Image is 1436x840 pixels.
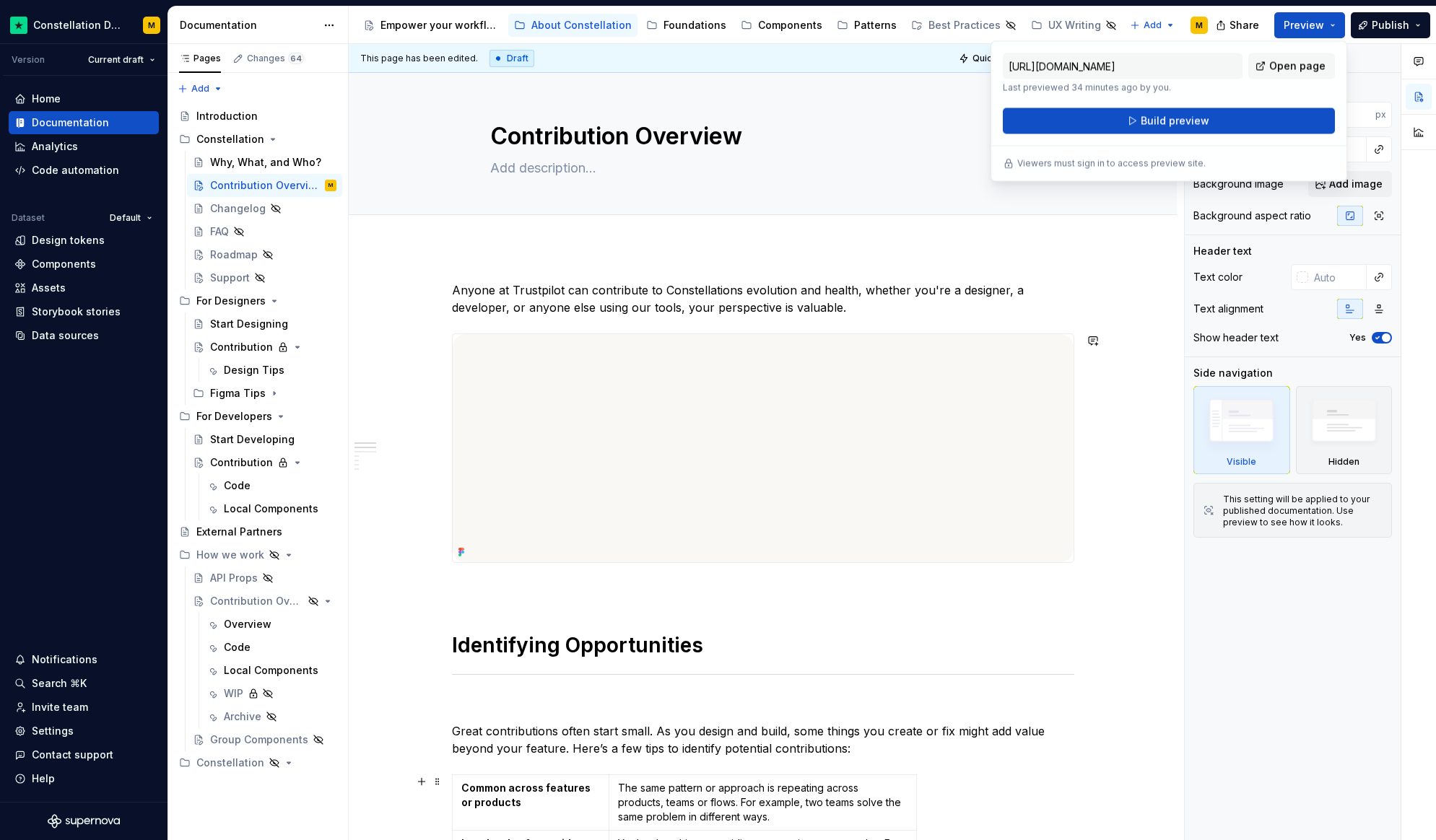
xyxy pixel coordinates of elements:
a: External Partners [173,520,342,543]
p: Viewers must sign in to access preview site. [1017,158,1206,170]
div: Assets [32,281,66,295]
a: API Props [187,566,342,590]
div: Page tree [173,105,342,774]
a: Contribution [187,451,342,474]
a: Overview [201,613,342,636]
div: Search ⌘K [32,676,87,691]
a: Design Tips [201,359,342,382]
div: Contribution Overview [210,594,303,608]
div: Show header text [1193,331,1279,345]
a: Data sources [9,324,159,347]
div: Constellation [196,756,264,770]
a: Start Designing [187,312,342,336]
div: Changes [247,53,304,64]
div: Visible [1227,456,1256,468]
a: Empower your workflow. Build incredible experiences. [357,14,505,37]
div: Support [210,271,250,285]
div: How we work [173,543,342,566]
a: Why, What, and Who? [187,151,342,174]
button: Search ⌘K [9,672,159,695]
div: For Designers [196,294,266,308]
div: Help [32,771,55,786]
a: Analytics [9,135,159,158]
div: Code [224,640,251,655]
div: Contact support [32,748,113,762]
a: Contribution [187,336,342,359]
div: Constellation [196,132,264,146]
div: Best Practices [928,18,1001,32]
div: Local Components [224,502,318,516]
div: Contribution [210,340,273,354]
a: Group Components [187,728,342,751]
a: Documentation [9,111,159,134]
div: Introduction [196,109,258,123]
span: Add image [1329,177,1383,191]
div: Constellation [173,128,342,151]
span: Current draft [88,54,144,66]
h1: Identifying Opportunities [452,632,1074,658]
div: Design tokens [32,233,105,248]
strong: Common across features or products [461,782,593,808]
button: Contact support [9,743,159,766]
div: Settings [32,724,74,738]
img: 1b105fe5-3420-4cdc-9e6e-c973d0a11911.png [453,334,1074,562]
a: Patterns [831,14,902,37]
div: Patterns [854,18,897,32]
div: Data sources [32,328,99,343]
a: Foundations [640,14,732,37]
a: About Constellation [508,14,638,37]
p: Anyone at Trustpilot can contribute to Constellations evolution and health, whether you're a desi... [452,281,1074,316]
p: The same pattern or approach is repeating across products, teams or flows. For example, two teams... [618,781,908,824]
div: Notifications [32,652,97,667]
div: M [1196,19,1203,31]
a: UX Writing [1025,14,1123,37]
span: This page has been edited. [360,53,478,64]
a: Design tokens [9,229,159,252]
div: Hidden [1328,456,1359,468]
div: For Developers [173,405,342,428]
div: UX Writing [1048,18,1101,32]
span: Open page [1269,59,1326,74]
button: Help [9,767,159,790]
a: Components [9,253,159,276]
a: Code [201,474,342,497]
a: FAQ [187,220,342,243]
button: Add image [1308,171,1392,197]
div: Figma Tips [187,382,342,405]
div: Components [758,18,822,32]
div: Hidden [1296,386,1393,474]
button: Add [173,79,227,99]
div: For Designers [173,289,342,312]
a: Changelog [187,197,342,220]
div: M [328,178,333,193]
a: Contribution OverviewM [187,174,342,197]
a: Contribution Overview [187,590,342,613]
button: Build preview [1003,108,1335,134]
div: Overview [224,617,271,631]
p: Last previewed 34 minutes ago by you. [1003,82,1243,94]
span: Build preview [1141,114,1209,128]
svg: Supernova Logo [48,814,120,828]
a: Code automation [9,159,159,182]
div: Changelog [210,201,266,216]
div: Background aspect ratio [1193,209,1311,223]
div: External Partners [196,525,282,539]
label: Yes [1349,332,1366,344]
div: Version [12,54,45,66]
a: Open page [1248,53,1335,79]
a: Introduction [173,105,342,128]
button: Default [103,208,159,228]
button: Preview [1274,12,1345,38]
div: Side navigation [1193,366,1273,380]
div: Visible [1193,386,1290,474]
div: Group Components [210,732,308,747]
textarea: Contribution Overview [487,119,1033,154]
span: Add [191,83,209,95]
button: Quick preview [954,48,1041,69]
input: Auto [1320,102,1375,128]
span: Preview [1284,18,1324,32]
div: How we work [196,548,264,562]
div: Invite team [32,700,88,714]
a: Assets [9,276,159,299]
